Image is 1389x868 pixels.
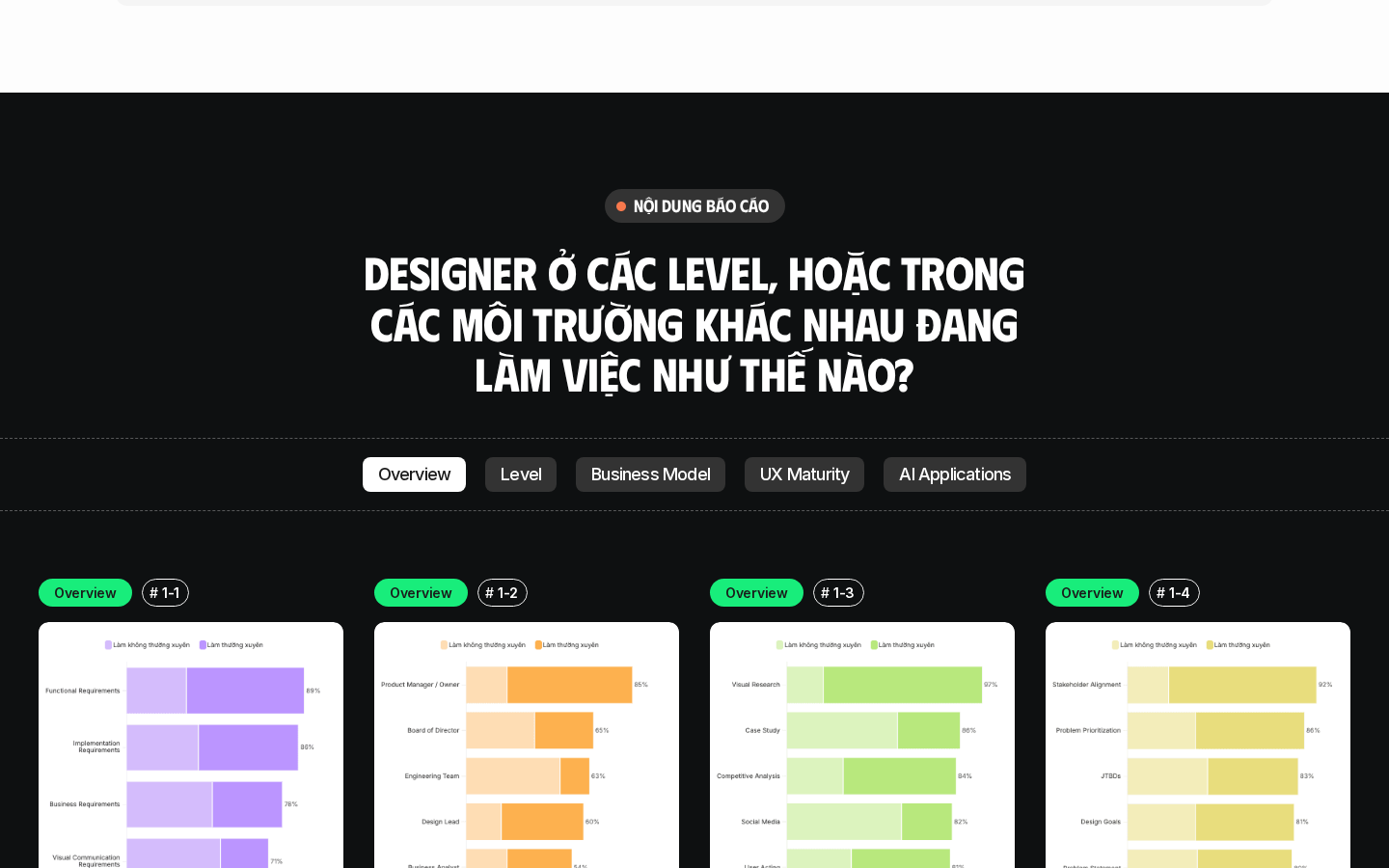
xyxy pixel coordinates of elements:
[884,457,1026,492] a: AI Applications
[485,585,494,600] h6: #
[821,585,830,600] h6: #
[485,457,557,492] a: Level
[899,465,1011,484] p: AI Applications
[1169,583,1190,603] p: 1-4
[150,585,158,600] h6: #
[498,583,518,603] p: 1-2
[363,457,467,492] a: Overview
[162,583,179,603] p: 1-1
[745,457,864,492] a: UX Maturity
[634,195,770,217] h6: nội dung báo cáo
[1157,585,1165,600] h6: #
[760,465,849,484] p: UX Maturity
[1061,583,1124,603] p: Overview
[576,457,725,492] a: Business Model
[378,465,451,484] p: Overview
[54,583,117,603] p: Overview
[833,583,855,603] p: 1-3
[725,583,788,603] p: Overview
[390,583,452,603] p: Overview
[357,247,1032,399] h3: Designer ở các level, hoặc trong các môi trường khác nhau đang làm việc như thế nào?
[501,465,541,484] p: Level
[591,465,710,484] p: Business Model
